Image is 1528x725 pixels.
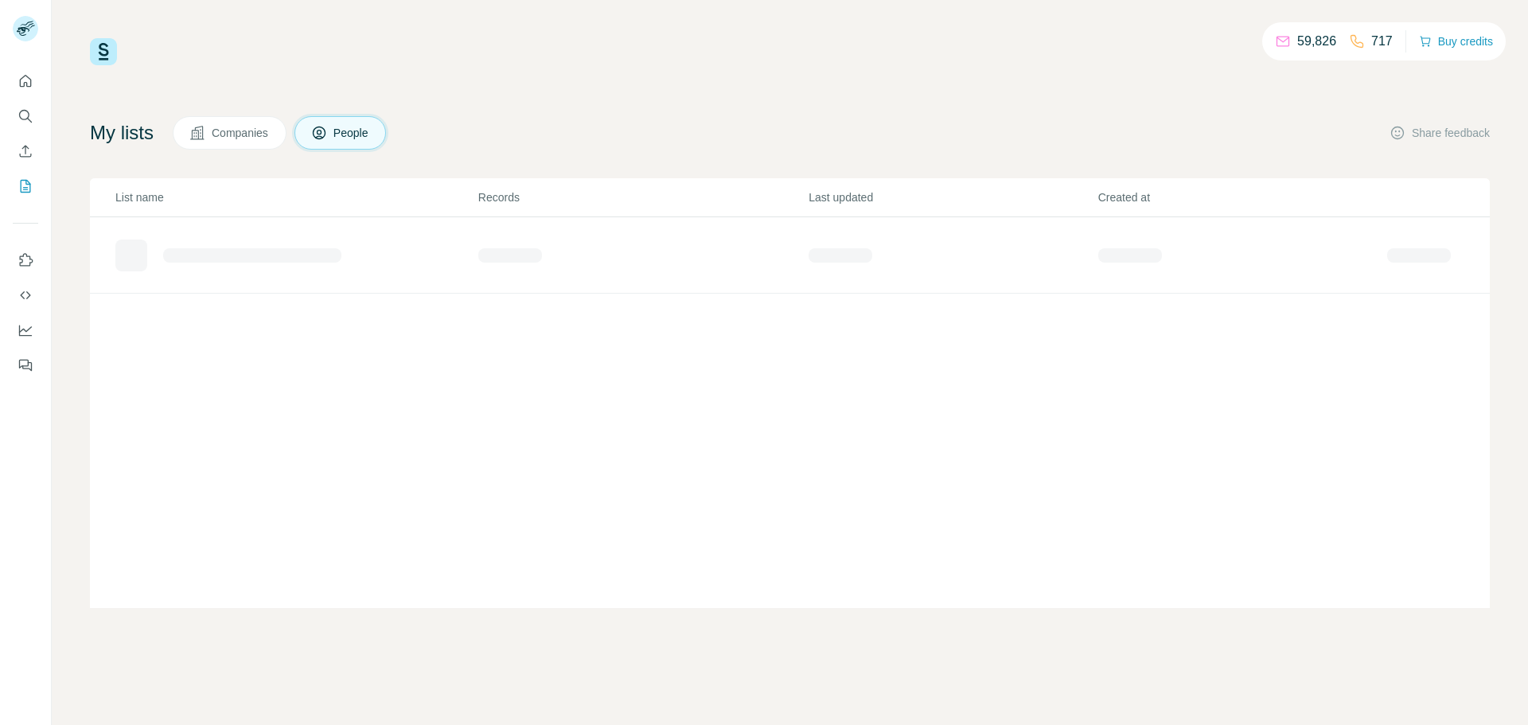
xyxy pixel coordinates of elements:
p: Last updated [809,189,1096,205]
img: Surfe Logo [90,38,117,65]
p: List name [115,189,477,205]
p: 717 [1371,32,1393,51]
button: My lists [13,172,38,201]
p: Created at [1098,189,1386,205]
p: Records [478,189,807,205]
button: Use Surfe on LinkedIn [13,246,38,275]
button: Search [13,102,38,131]
button: Enrich CSV [13,137,38,166]
button: Dashboard [13,316,38,345]
h4: My lists [90,120,154,146]
button: Use Surfe API [13,281,38,310]
button: Feedback [13,351,38,380]
span: Companies [212,125,270,141]
p: 59,826 [1297,32,1336,51]
button: Buy credits [1419,30,1493,53]
button: Share feedback [1390,125,1490,141]
span: People [333,125,370,141]
button: Quick start [13,67,38,95]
